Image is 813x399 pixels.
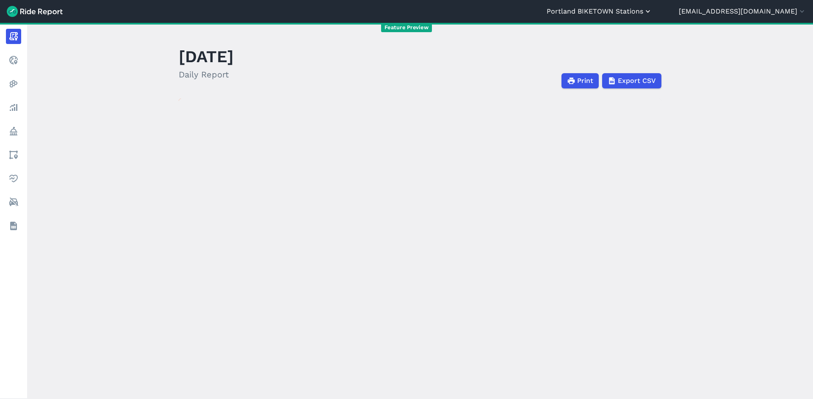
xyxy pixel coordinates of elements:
button: Portland BIKETOWN Stations [547,6,652,17]
a: Policy [6,124,21,139]
h1: [DATE] [179,45,234,68]
button: Export CSV [602,73,661,88]
a: Realtime [6,52,21,68]
a: Analyze [6,100,21,115]
a: Report [6,29,21,44]
span: Export CSV [618,76,656,86]
a: ModeShift [6,195,21,210]
span: Feature Preview [381,23,432,32]
h2: Daily Report [179,68,234,81]
button: Print [561,73,599,88]
a: Health [6,171,21,186]
span: Print [577,76,593,86]
img: Ride Report [7,6,63,17]
button: [EMAIL_ADDRESS][DOMAIN_NAME] [679,6,806,17]
a: Heatmaps [6,76,21,91]
a: Datasets [6,218,21,234]
a: Areas [6,147,21,162]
